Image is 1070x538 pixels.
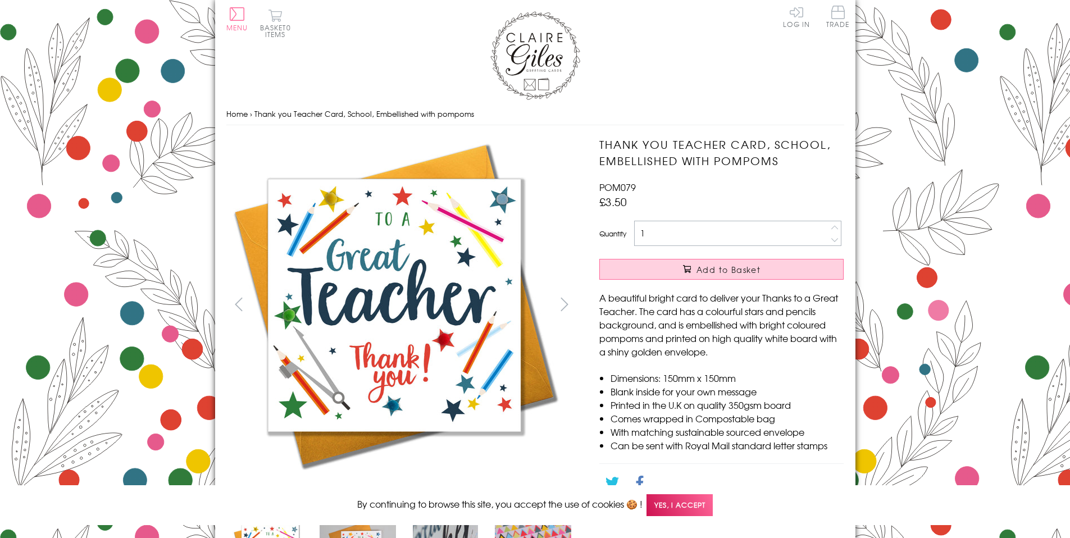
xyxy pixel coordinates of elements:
a: Log In [783,6,810,28]
li: Blank inside for your own message [611,385,844,398]
span: Menu [226,22,248,33]
li: With matching sustainable sourced envelope [611,425,844,439]
p: A beautiful bright card to deliver your Thanks to a Great Teacher. The card has a colourful stars... [599,291,844,358]
li: Printed in the U.K on quality 350gsm board [611,398,844,412]
span: › [250,108,252,119]
span: POM079 [599,180,636,194]
button: Add to Basket [599,259,844,280]
span: Add to Basket [696,264,761,275]
img: Claire Giles Greetings Cards [490,11,580,100]
a: Trade [826,6,850,30]
label: Quantity [599,229,626,239]
li: Can be sent with Royal Mail standard letter stamps [611,439,844,452]
li: Comes wrapped in Compostable bag [611,412,844,425]
button: Menu [226,7,248,31]
span: Thank you Teacher Card, School, Embellished with pompoms [254,108,474,119]
span: £3.50 [599,194,627,209]
nav: breadcrumbs [226,103,844,126]
img: Thank you Teacher Card, School, Embellished with pompoms [226,136,563,473]
span: 0 items [265,22,291,39]
a: Home [226,108,248,119]
button: Basket0 items [260,9,291,38]
button: next [552,291,577,317]
h1: Thank you Teacher Card, School, Embellished with pompoms [599,136,844,169]
li: Dimensions: 150mm x 150mm [611,371,844,385]
button: prev [226,291,252,317]
span: Trade [826,6,850,28]
span: Yes, I accept [646,494,713,516]
img: Thank you Teacher Card, School, Embellished with pompoms [577,136,914,436]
